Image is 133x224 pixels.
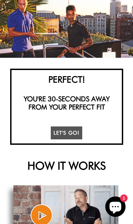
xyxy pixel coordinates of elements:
inbox-online-store-chat: Shopify online store chat [103,196,128,219]
h3: You're 30-seconds away from your perfect fit [14,95,120,111]
h2: HOW IT WORKS [7,159,126,172]
h2: Perfect! [14,74,120,85]
a: Let's Go! [51,126,83,140]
